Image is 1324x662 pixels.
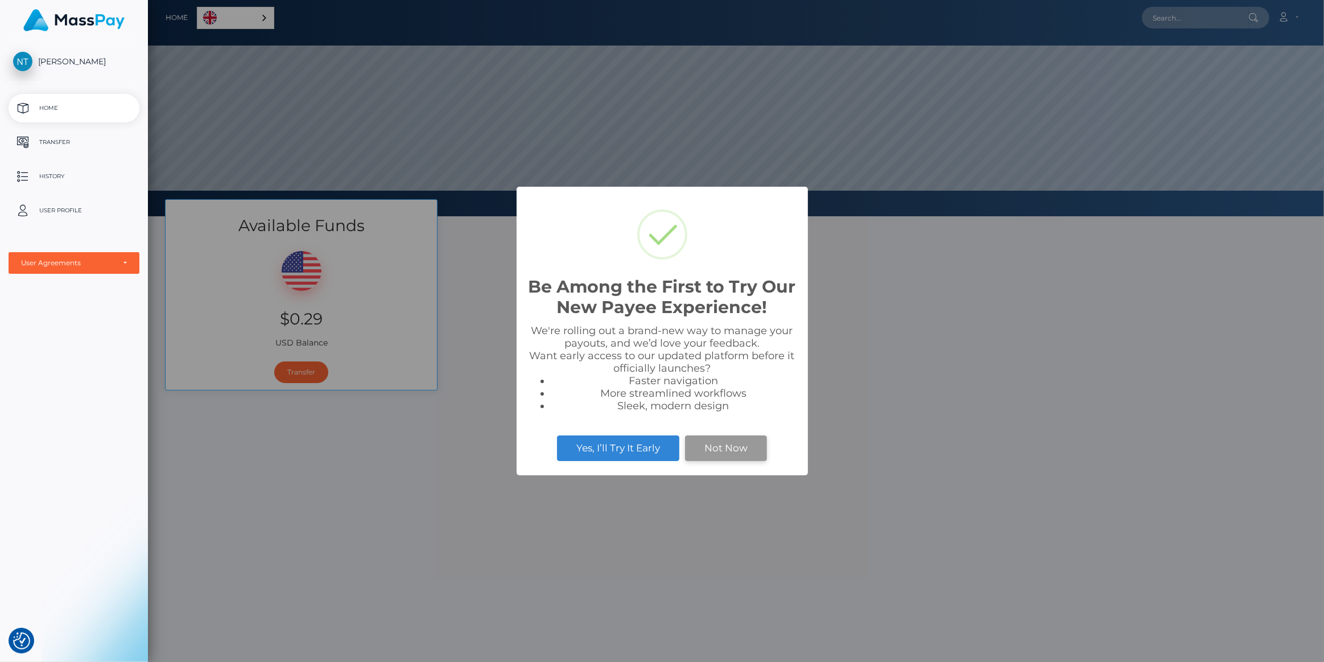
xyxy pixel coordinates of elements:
[13,632,30,649] img: Revisit consent button
[21,258,114,268] div: User Agreements
[551,387,797,400] li: More streamlined workflows
[13,134,135,151] p: Transfer
[685,435,767,460] button: Not Now
[13,202,135,219] p: User Profile
[13,632,30,649] button: Consent Preferences
[23,9,125,31] img: MassPay
[551,375,797,387] li: Faster navigation
[551,400,797,412] li: Sleek, modern design
[9,56,139,67] span: [PERSON_NAME]
[9,252,139,274] button: User Agreements
[13,100,135,117] p: Home
[528,324,797,412] div: We're rolling out a brand-new way to manage your payouts, and we’d love your feedback. Want early...
[557,435,679,460] button: Yes, I’ll Try It Early
[13,168,135,185] p: History
[528,277,797,318] h2: Be Among the First to Try Our New Payee Experience!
